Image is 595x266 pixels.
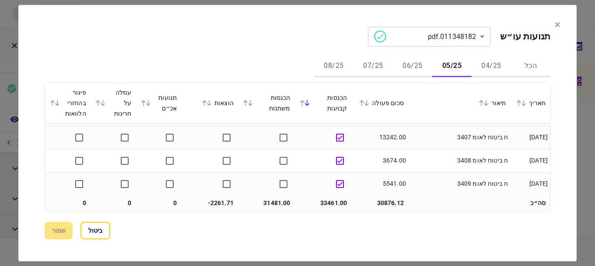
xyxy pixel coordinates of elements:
[45,194,91,212] td: 0
[408,126,510,149] td: ח ביטוח לאומ 3407
[500,31,550,42] h2: תנועות עו״ש
[510,173,550,196] td: [DATE]
[95,87,132,119] div: עמלה על חריגות
[408,173,510,196] td: ח ביטוח לאומ 3409
[511,56,550,77] button: הכל
[374,30,476,43] div: 011348182.pdf
[185,98,234,108] div: הוצאות
[472,56,511,77] button: 04/25
[351,149,408,173] td: 3674.00
[353,56,393,77] button: 07/25
[242,92,290,113] div: הכנסות משתנות
[514,98,546,108] div: תאריך
[510,126,550,149] td: [DATE]
[408,149,510,173] td: ח ביטוח לאומ 3408
[299,92,347,113] div: הכנסות קבועות
[393,56,432,77] button: 06/25
[314,56,353,77] button: 08/25
[351,126,408,149] td: 13242.00
[181,194,238,212] td: -2261.71
[351,173,408,196] td: 5541.00
[49,87,86,119] div: פיגור בהחזרי הלוואות
[136,194,182,212] td: 0
[295,194,352,212] td: 33461.00
[510,149,550,173] td: [DATE]
[351,194,408,212] td: 30876.12
[356,98,404,108] div: סכום פעולה
[91,194,136,212] td: 0
[140,92,177,113] div: תנועות אכ״ם
[80,222,110,239] button: ביטול
[238,194,295,212] td: 31481.00
[413,98,506,108] div: תיאור
[432,56,472,77] button: 05/25
[510,194,550,212] td: סה״כ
